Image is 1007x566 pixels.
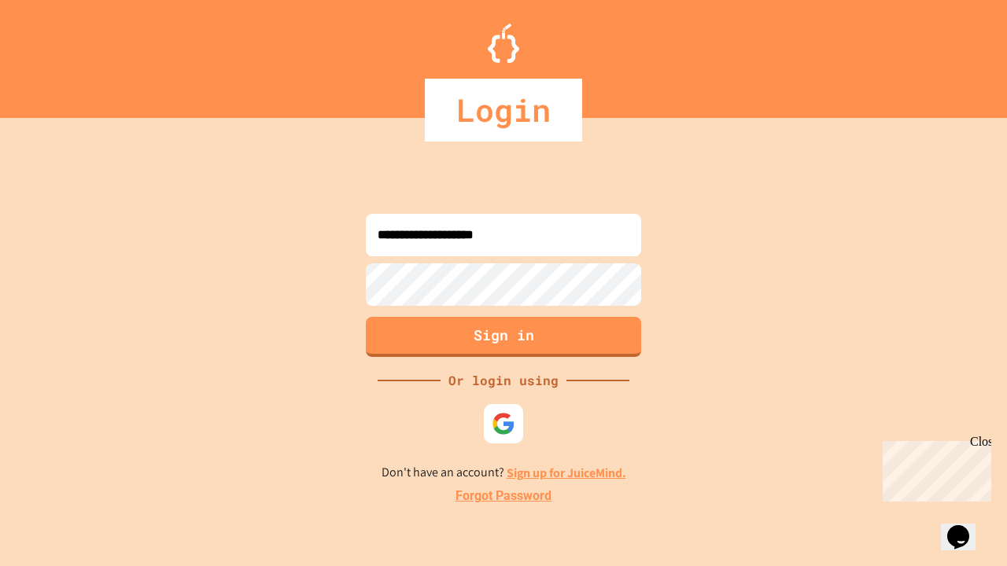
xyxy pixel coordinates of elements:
div: Login [425,79,582,141]
iframe: chat widget [941,503,991,550]
iframe: chat widget [876,435,991,502]
div: Or login using [441,371,566,390]
div: Chat with us now!Close [6,6,109,100]
img: Logo.svg [488,24,519,63]
button: Sign in [366,317,641,357]
a: Forgot Password [456,487,551,505]
a: Sign up for JuiceMind. [507,465,626,481]
p: Don't have an account? [382,463,626,483]
img: google-icon.svg [492,412,515,436]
